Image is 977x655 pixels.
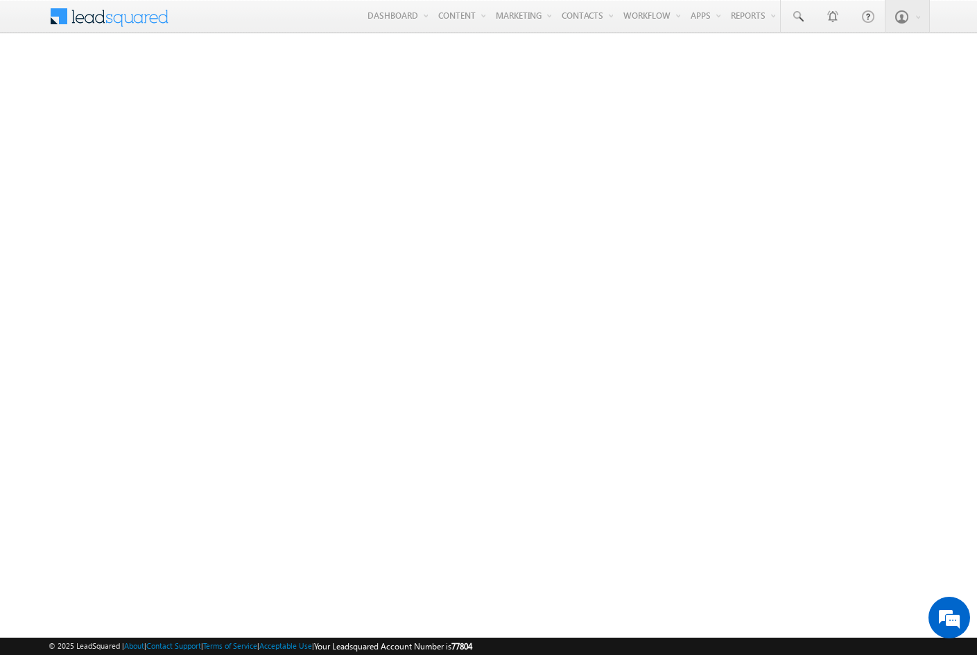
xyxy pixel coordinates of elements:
[124,641,144,650] a: About
[451,641,472,652] span: 77804
[314,641,472,652] span: Your Leadsquared Account Number is
[259,641,312,650] a: Acceptable Use
[49,640,472,653] span: © 2025 LeadSquared | | | | |
[146,641,201,650] a: Contact Support
[203,641,257,650] a: Terms of Service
